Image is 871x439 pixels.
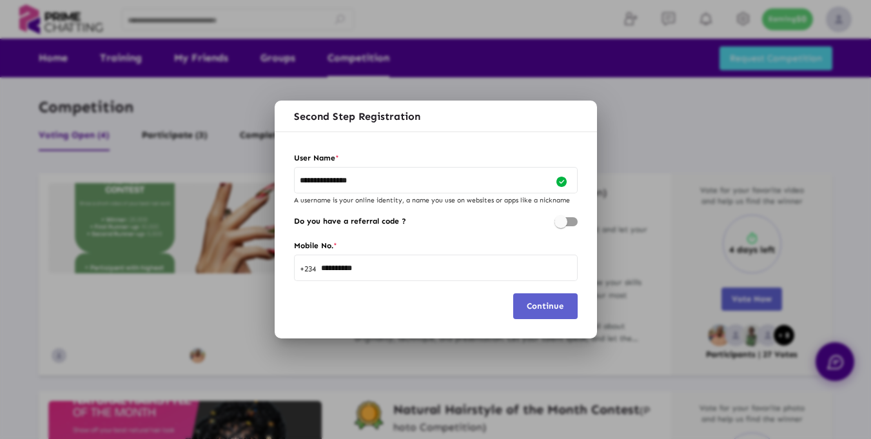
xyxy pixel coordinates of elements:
[513,293,578,319] button: Continue
[300,265,321,274] span: +234
[294,151,578,165] label: User Name
[294,112,578,122] h2: Second Step Registration
[294,217,406,226] label: Do you have a referral code ?
[527,301,563,311] span: Continue
[294,239,578,253] label: Mobile No.
[556,177,567,187] img: verified.svg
